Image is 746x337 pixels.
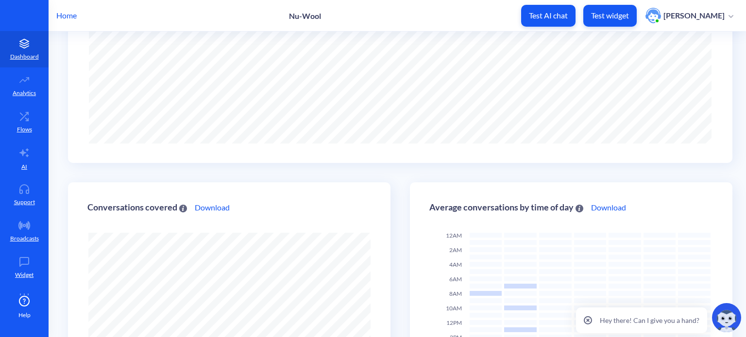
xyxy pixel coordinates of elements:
[583,5,637,27] button: Test widget
[87,203,187,212] div: Conversations covered
[13,89,36,97] p: Analytics
[56,10,77,21] p: Home
[446,232,462,239] span: 12AM
[14,198,35,207] p: Support
[449,261,462,268] span: 4AM
[289,11,321,20] p: Nu-Wool
[712,303,741,332] img: copilot-icon.svg
[449,275,462,283] span: 6AM
[21,162,27,171] p: AI
[641,7,738,24] button: user photo[PERSON_NAME]
[446,319,462,326] span: 12PM
[10,52,39,61] p: Dashboard
[18,311,31,320] span: Help
[195,202,230,213] a: Download
[15,271,34,279] p: Widget
[446,305,462,312] span: 10AM
[521,5,576,27] button: Test AI chat
[591,11,629,20] p: Test widget
[645,8,661,23] img: user photo
[600,315,699,325] p: Hey there! Can I give you a hand?
[449,290,462,297] span: 8AM
[449,246,462,254] span: 2AM
[591,202,626,213] a: Download
[663,10,725,21] p: [PERSON_NAME]
[10,234,39,243] p: Broadcasts
[529,11,568,20] p: Test AI chat
[429,203,583,212] div: Average conversations by time of day
[17,125,32,134] p: Flows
